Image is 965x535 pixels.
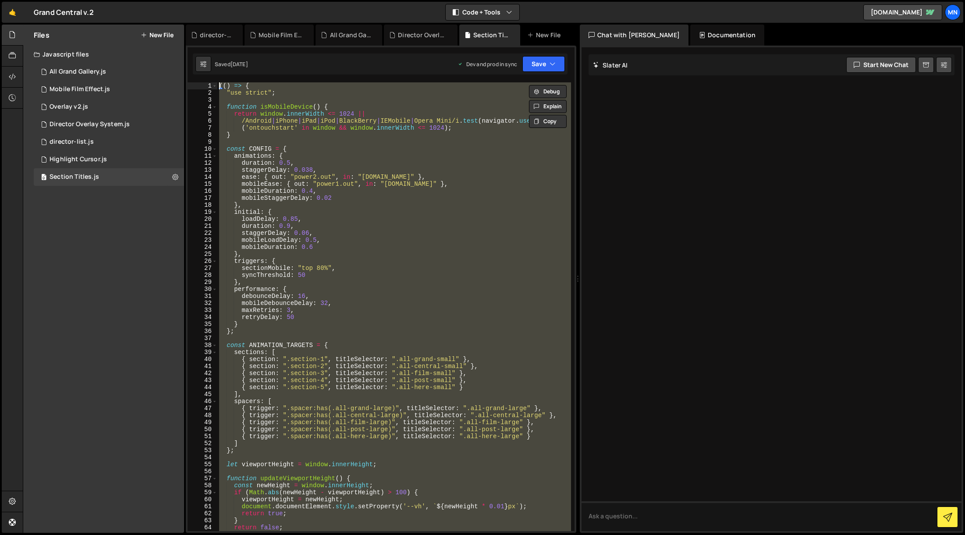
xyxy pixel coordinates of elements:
[2,2,23,23] a: 🤙
[141,32,174,39] button: New File
[330,31,372,39] div: All Grand Gallery.js
[188,110,217,117] div: 5
[846,57,916,73] button: Start new chat
[188,496,217,503] div: 60
[50,68,106,76] div: All Grand Gallery.js
[188,195,217,202] div: 17
[188,517,217,524] div: 63
[50,138,94,146] div: director-list.js
[50,173,99,181] div: Section Titles.js
[188,223,217,230] div: 21
[188,461,217,468] div: 55
[188,524,217,531] div: 64
[34,116,184,133] div: 15298/42891.js
[188,391,217,398] div: 45
[34,81,184,98] div: 15298/47702.js
[188,475,217,482] div: 57
[446,4,519,20] button: Code + Tools
[188,159,217,167] div: 12
[188,258,217,265] div: 26
[34,7,94,18] div: Grand Central v.2
[231,60,248,68] div: [DATE]
[188,279,217,286] div: 29
[34,30,50,40] h2: Files
[188,384,217,391] div: 44
[34,133,184,151] div: 15298/40379.js
[188,131,217,138] div: 8
[34,63,184,81] div: 15298/43578.js
[188,321,217,328] div: 35
[188,510,217,517] div: 62
[188,286,217,293] div: 30
[188,138,217,145] div: 9
[529,100,567,113] button: Explain
[41,174,46,181] span: 0
[188,174,217,181] div: 14
[188,440,217,447] div: 52
[188,454,217,461] div: 54
[188,349,217,356] div: 39
[188,237,217,244] div: 23
[527,31,564,39] div: New File
[188,181,217,188] div: 15
[188,314,217,321] div: 34
[188,293,217,300] div: 31
[188,335,217,342] div: 37
[188,426,217,433] div: 50
[188,412,217,419] div: 48
[580,25,688,46] div: Chat with [PERSON_NAME]
[23,46,184,63] div: Javascript files
[593,61,628,69] h2: Slater AI
[188,482,217,489] div: 58
[50,85,110,93] div: Mobile Film Effect.js
[188,230,217,237] div: 22
[529,115,567,128] button: Copy
[50,156,107,163] div: Highlight Cursor.js
[50,103,88,111] div: Overlay v2.js
[188,167,217,174] div: 13
[188,342,217,349] div: 38
[188,188,217,195] div: 16
[690,25,764,46] div: Documentation
[188,468,217,475] div: 56
[188,377,217,384] div: 43
[188,405,217,412] div: 47
[188,433,217,440] div: 51
[34,151,184,168] div: 15298/43117.js
[188,152,217,159] div: 11
[188,503,217,510] div: 61
[863,4,942,20] a: [DOMAIN_NAME]
[188,370,217,377] div: 42
[188,398,217,405] div: 46
[188,300,217,307] div: 32
[188,103,217,110] div: 4
[188,328,217,335] div: 36
[188,202,217,209] div: 18
[188,82,217,89] div: 1
[34,168,184,186] div: 15298/40223.js
[188,209,217,216] div: 19
[188,363,217,370] div: 41
[188,356,217,363] div: 40
[458,60,517,68] div: Dev and prod in sync
[188,89,217,96] div: 2
[945,4,961,20] a: MN
[188,307,217,314] div: 33
[522,56,565,72] button: Save
[188,117,217,124] div: 6
[188,244,217,251] div: 24
[188,489,217,496] div: 59
[188,419,217,426] div: 49
[215,60,248,68] div: Saved
[473,31,510,39] div: Section Titles.js
[188,124,217,131] div: 7
[188,145,217,152] div: 10
[188,265,217,272] div: 27
[34,98,184,116] div: 15298/45944.js
[259,31,304,39] div: Mobile Film Effect.js
[188,447,217,454] div: 53
[200,31,232,39] div: director-list.js
[188,216,217,223] div: 20
[188,251,217,258] div: 25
